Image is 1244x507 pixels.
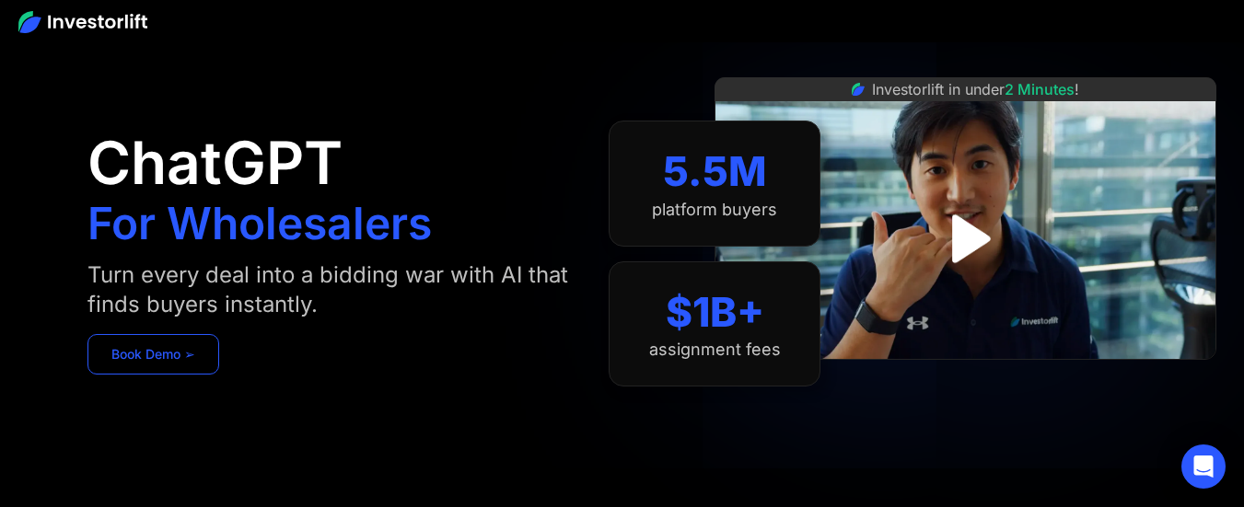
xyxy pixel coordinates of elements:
div: 5.5M [663,147,767,196]
div: $1B+ [666,288,764,337]
span: 2 Minutes [1005,80,1075,98]
a: open lightbox [924,198,1006,280]
div: Open Intercom Messenger [1181,444,1226,489]
div: Turn every deal into a bidding war with AI that finds buyers instantly. [87,260,573,319]
iframe: Customer reviews powered by Trustpilot [828,369,1104,391]
div: Investorlift in under ! [872,78,1079,100]
h1: ChatGPT [87,133,343,192]
h1: For Wholesalers [87,202,432,246]
div: platform buyers [652,200,777,220]
a: Book Demo ➢ [87,334,219,374]
div: assignment fees [649,340,781,360]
